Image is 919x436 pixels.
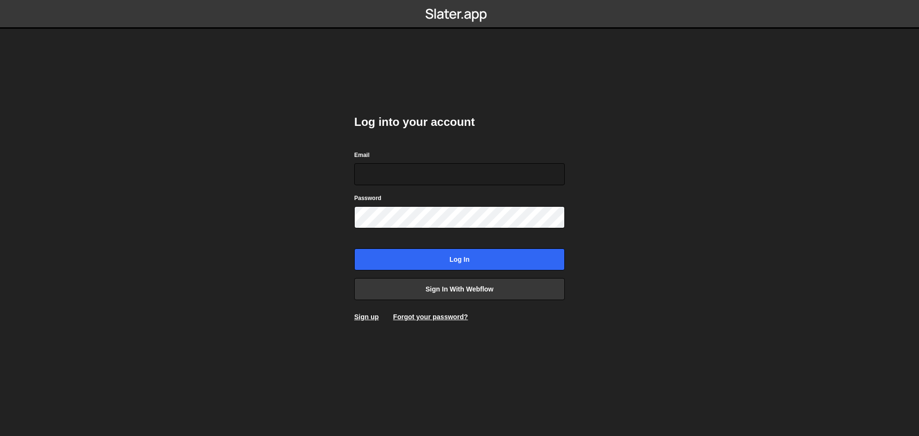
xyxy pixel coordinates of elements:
[393,313,468,321] a: Forgot your password?
[354,313,379,321] a: Sign up
[354,193,381,203] label: Password
[354,248,565,270] input: Log in
[354,114,565,130] h2: Log into your account
[354,150,370,160] label: Email
[354,278,565,300] a: Sign in with Webflow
